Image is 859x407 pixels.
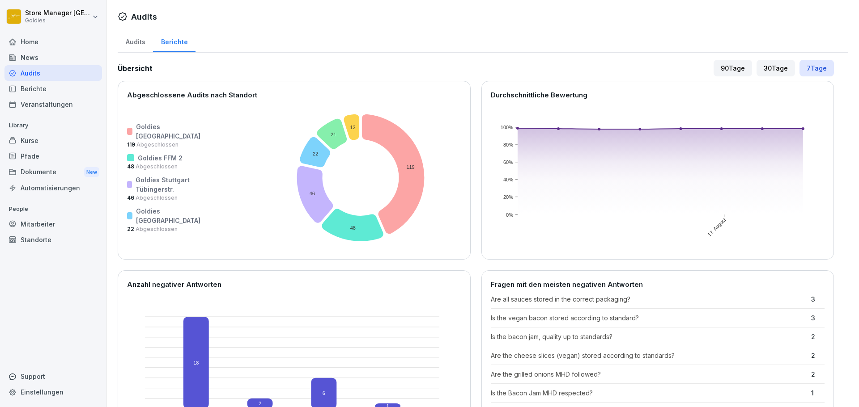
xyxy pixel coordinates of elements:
a: DokumenteNew [4,164,102,180]
p: 119 [127,141,202,149]
p: Is the bacon jam, quality up to standards? [491,332,807,341]
a: Home [4,34,102,50]
p: People [4,202,102,216]
p: Are all sauces stored in the correct packaging? [491,294,807,304]
text: 17. August [707,217,727,237]
text: 80% [503,142,513,147]
span: Abgeschlossen [135,141,179,148]
div: 30 Tage [757,60,795,76]
span: Abgeschlossen [134,194,178,201]
p: Goldies [25,17,90,24]
p: Durchschnittliche Bewertung [491,90,825,101]
text: 20% [503,194,513,200]
p: Are the cheese slices (vegan) stored according to standards? [491,351,807,360]
a: Berichte [4,81,102,97]
a: News [4,50,102,65]
text: 0% [506,212,513,218]
div: 7 Tage [799,60,834,76]
div: 90 Tage [714,60,752,76]
p: Fragen mit den meisten negativen Antworten [491,280,825,290]
p: 2 [811,351,825,360]
h2: Übersicht [118,63,153,74]
text: 40% [503,177,513,182]
p: Is the Bacon Jam MHD respected? [491,388,807,398]
a: Kurse [4,133,102,148]
p: 48 [127,163,202,171]
a: Audits [118,29,153,52]
a: Berichte [153,29,196,52]
span: Abgeschlossen [134,226,178,232]
p: 2 [811,369,825,379]
p: Library [4,118,102,133]
p: Abgeschlossene Audits nach Standort [127,90,461,101]
p: 22 [127,225,202,233]
p: 1 [811,388,825,398]
a: Einstellungen [4,384,102,400]
text: 60% [503,159,513,165]
div: Dokumente [4,164,102,180]
p: Are the grilled onions MHD followed? [491,369,807,379]
a: Standorte [4,232,102,248]
a: Audits [4,65,102,81]
p: Goldies [GEOGRAPHIC_DATA] [136,206,202,225]
p: Store Manager [GEOGRAPHIC_DATA] [25,9,90,17]
p: Goldies FFM 2 [138,153,183,163]
p: 2 [811,332,825,341]
a: Pfade [4,148,102,164]
div: Support [4,369,102,384]
div: New [84,167,99,177]
p: Anzahl negativer Antworten [127,280,461,290]
p: Is the vegan bacon stored according to standard? [491,313,807,323]
text: 100% [500,125,513,130]
h1: Audits [131,11,157,23]
p: 3 [811,313,825,323]
p: Goldies Stuttgart Tübingerstr. [136,175,202,194]
p: 46 [127,194,202,202]
a: Automatisierungen [4,180,102,196]
span: Abgeschlossen [134,163,178,170]
a: Veranstaltungen [4,97,102,112]
p: 3 [811,294,825,304]
a: Mitarbeiter [4,216,102,232]
p: Goldies [GEOGRAPHIC_DATA] [136,122,202,141]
